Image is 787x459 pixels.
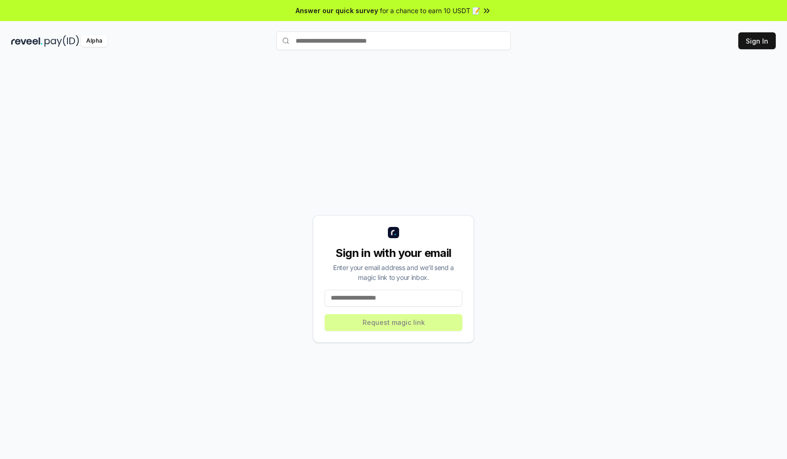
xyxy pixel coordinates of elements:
[325,246,462,261] div: Sign in with your email
[738,32,776,49] button: Sign In
[325,263,462,282] div: Enter your email address and we’ll send a magic link to your inbox.
[45,35,79,47] img: pay_id
[11,35,43,47] img: reveel_dark
[380,6,480,15] span: for a chance to earn 10 USDT 📝
[81,35,107,47] div: Alpha
[296,6,378,15] span: Answer our quick survey
[388,227,399,238] img: logo_small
